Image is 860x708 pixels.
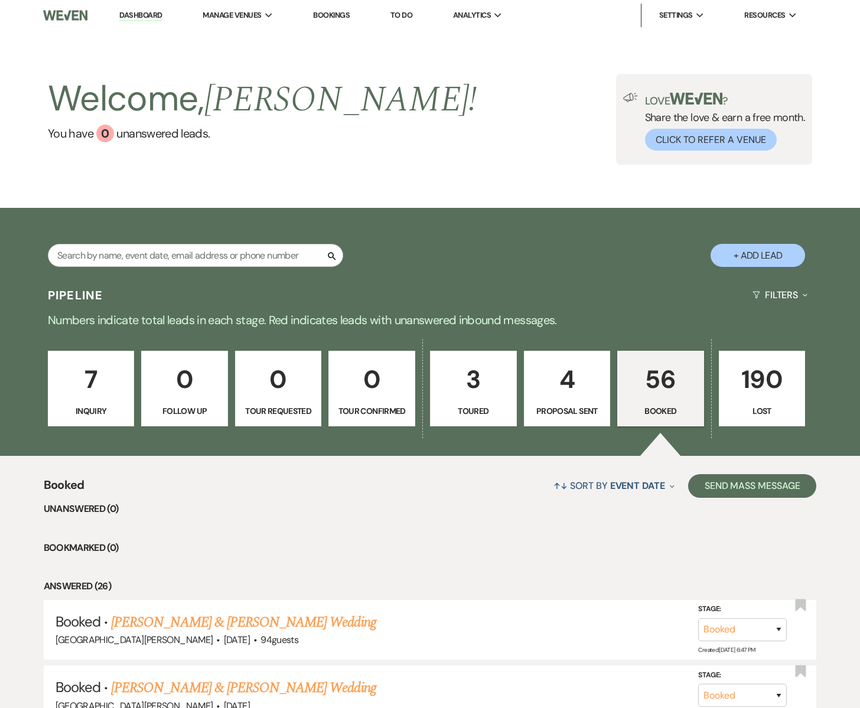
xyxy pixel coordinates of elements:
a: 56Booked [617,351,704,426]
span: Manage Venues [203,9,261,21]
a: You have 0 unanswered leads. [48,125,477,142]
p: 7 [56,360,127,399]
a: Bookings [313,10,350,20]
span: ↑↓ [553,479,568,492]
p: Lost [727,404,798,417]
img: loud-speaker-illustration.svg [623,93,638,102]
label: Stage: [698,603,787,616]
p: 0 [149,360,220,399]
img: weven-logo-green.svg [670,93,722,105]
a: 190Lost [719,351,806,426]
p: 4 [532,360,603,399]
p: Numbers indicate total leads in each stage. Red indicates leads with unanswered inbound messages. [5,311,855,329]
label: Stage: [698,668,787,681]
p: 56 [625,360,696,399]
p: Tour Confirmed [336,404,408,417]
p: Inquiry [56,404,127,417]
p: Tour Requested [243,404,314,417]
span: [GEOGRAPHIC_DATA][PERSON_NAME] [56,634,213,646]
li: Answered (26) [44,579,817,594]
button: + Add Lead [711,244,805,267]
span: [PERSON_NAME] ! [204,73,477,127]
button: Click to Refer a Venue [645,129,777,151]
span: Settings [659,9,693,21]
p: 0 [243,360,314,399]
p: Proposal Sent [532,404,603,417]
span: Booked [56,612,100,631]
button: Filters [748,279,812,311]
p: Follow Up [149,404,220,417]
span: [DATE] [224,634,250,646]
span: Created: [DATE] 6:47 PM [698,646,755,654]
a: 4Proposal Sent [524,351,611,426]
div: Share the love & earn a free month. [638,93,806,151]
p: 0 [336,360,408,399]
span: Resources [744,9,785,21]
p: Toured [438,404,509,417]
a: [PERSON_NAME] & [PERSON_NAME] Wedding [111,677,376,699]
a: 0Tour Confirmed [328,351,415,426]
span: Analytics [453,9,491,21]
p: Love ? [645,93,806,106]
p: Booked [625,404,696,417]
div: 0 [96,125,114,142]
li: Bookmarked (0) [44,540,817,556]
a: 7Inquiry [48,351,135,426]
a: [PERSON_NAME] & [PERSON_NAME] Wedding [111,612,376,633]
input: Search by name, event date, email address or phone number [48,244,343,267]
h3: Pipeline [48,287,103,304]
button: Sort By Event Date [549,470,679,501]
p: 3 [438,360,509,399]
h2: Welcome, [48,74,477,125]
a: 0Tour Requested [235,351,322,426]
span: Booked [56,678,100,696]
button: Send Mass Message [688,474,817,498]
a: To Do [390,10,412,20]
a: 3Toured [430,351,517,426]
span: Event Date [610,479,665,492]
a: Dashboard [119,10,162,21]
a: 0Follow Up [141,351,228,426]
img: Weven Logo [43,3,87,28]
li: Unanswered (0) [44,501,817,517]
span: 94 guests [260,634,298,646]
p: 190 [727,360,798,399]
span: Booked [44,476,84,501]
